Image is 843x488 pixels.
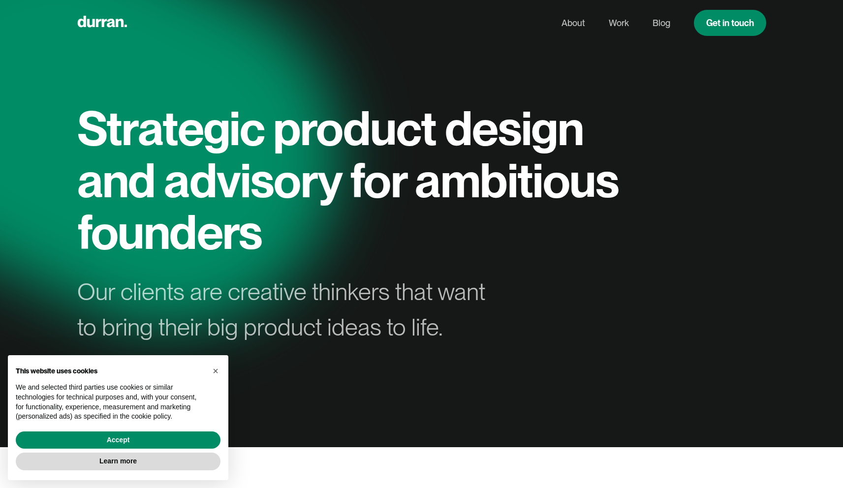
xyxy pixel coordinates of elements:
[16,367,205,375] h2: This website uses cookies
[16,453,220,470] button: Learn more
[77,102,628,258] h1: Strategic product design and advisory for ambitious founders
[653,14,670,32] a: Blog
[16,383,205,421] p: We and selected third parties use cookies or similar technologies for technical purposes and, wit...
[77,13,127,32] a: home
[208,363,223,379] button: Close this notice
[562,14,585,32] a: About
[609,14,629,32] a: Work
[213,366,219,376] span: ×
[16,431,220,449] button: Accept
[694,10,766,36] a: Get in touch
[77,274,502,345] div: Our clients are creative thinkers that want to bring their big product ideas to life.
